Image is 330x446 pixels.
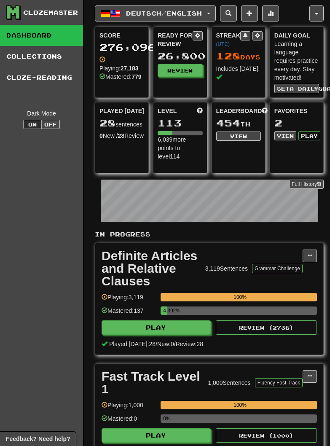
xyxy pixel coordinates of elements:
[102,401,156,415] div: Playing: 1,000
[95,5,216,21] button: Deutsch/English
[220,5,237,21] button: Search sentences
[208,379,250,387] div: 1,000 Sentences
[109,341,156,347] span: Played [DATE]: 28
[118,132,125,139] strong: 28
[99,132,103,139] strong: 0
[95,230,324,239] p: In Progress
[158,118,202,128] div: 113
[216,118,261,129] div: th
[163,293,317,301] div: 100%
[274,84,319,93] button: Seta dailygoal
[255,378,303,387] button: Fluency Fast Track
[23,8,78,17] div: Clozemaster
[290,86,318,91] span: a daily
[99,132,144,140] div: New / Review
[262,5,279,21] button: More stats
[216,117,240,129] span: 454
[131,73,141,80] strong: 779
[289,180,324,189] a: Full History
[158,107,177,115] span: Level
[274,131,296,140] button: View
[216,50,240,62] span: 128
[99,73,142,81] div: Mastered:
[216,51,261,62] div: Day s
[157,341,174,347] span: New: 0
[274,31,319,40] div: Daily Goal
[163,306,167,315] div: 4.392%
[6,109,77,118] div: Dark Mode
[102,370,204,395] div: Fast Track Level 1
[41,120,60,129] button: Off
[216,320,317,335] button: Review (2736)
[102,306,156,320] div: Mastered: 137
[176,341,203,347] span: Review: 28
[216,107,262,115] span: Leaderboard
[274,118,319,128] div: 2
[102,320,211,335] button: Play
[252,264,303,273] button: Grammar Challenge
[274,40,319,82] div: Learning a language requires practice every day. Stay motivated!
[174,341,176,347] span: /
[156,341,157,347] span: /
[158,31,192,48] div: Ready for Review
[163,401,317,409] div: 100%
[6,435,70,443] span: Open feedback widget
[126,10,202,17] span: Deutsch / English
[241,5,258,21] button: Add sentence to collection
[216,31,241,48] div: Streak
[99,31,144,40] div: Score
[216,41,230,47] a: (UTC)
[216,428,317,443] button: Review (1000)
[99,107,144,115] span: Played [DATE]
[121,65,139,72] strong: 27,183
[158,64,202,77] button: Review
[23,120,42,129] button: On
[99,56,140,73] div: Playing:
[205,264,248,273] div: 3,119 Sentences
[158,135,202,161] div: 6,039 more points to level 114
[216,64,261,81] div: Includes [DATE]!
[102,428,211,443] button: Play
[158,51,202,61] div: 26,800
[274,107,319,115] div: Favorites
[197,107,203,115] span: Score more points to level up
[102,293,156,307] div: Playing: 3,119
[216,132,261,141] button: View
[102,414,156,428] div: Mastered: 0
[99,117,115,129] span: 28
[102,250,201,287] div: Definite Articles and Relative Clauses
[99,42,144,53] div: 276,096
[99,118,144,129] div: sentences
[298,131,320,140] button: Play
[262,107,268,115] span: This week in points, UTC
